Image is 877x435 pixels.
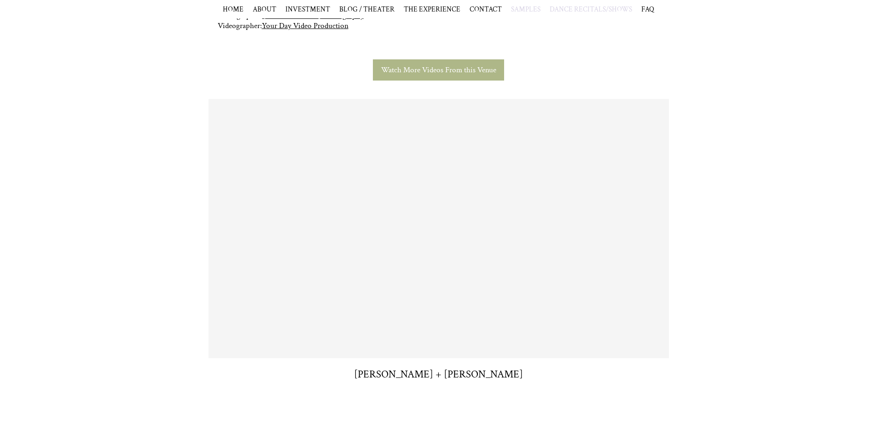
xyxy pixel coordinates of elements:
[404,5,460,14] a: THE EXPERIENCE
[354,367,523,381] h3: [PERSON_NAME] + [PERSON_NAME]
[218,11,660,41] p: Photographer: Videographer:
[253,5,276,14] a: ABOUT
[550,5,632,14] span: DANCE RECITALS/SHOWS
[373,59,504,81] a: Watch More Videos From this Venue
[339,5,395,14] a: BLOG / THEATER
[470,5,502,14] a: CONTACT
[641,5,654,14] a: FAQ
[511,5,540,14] span: SAMPLES
[262,21,348,31] a: Your Day Video Production
[285,5,330,14] a: INVESTMENT
[209,99,669,358] iframe: Delores + Silvano Matone Wedding Highlights
[223,5,244,14] a: HOME
[381,65,496,75] span: Watch More Videos From this Venue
